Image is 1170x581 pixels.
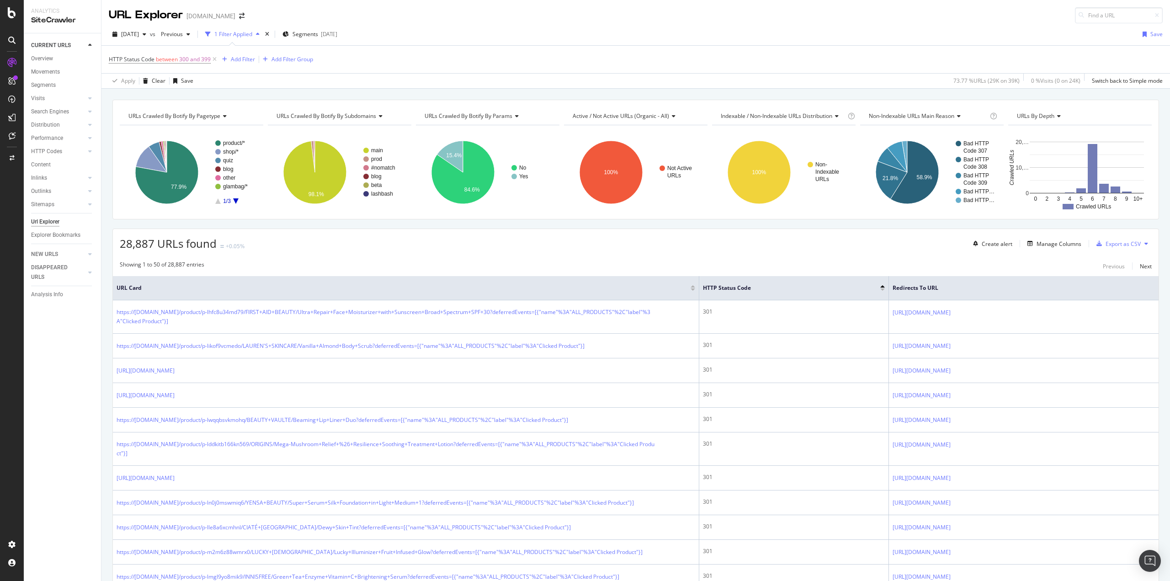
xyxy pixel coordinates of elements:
[109,74,135,88] button: Apply
[157,30,183,38] span: Previous
[893,548,951,557] a: [URL][DOMAIN_NAME]
[31,187,51,196] div: Outlinks
[223,198,231,204] text: 1/3
[117,366,175,375] a: [URL][DOMAIN_NAME]
[170,74,193,88] button: Save
[223,175,235,181] text: other
[1016,165,1029,171] text: 10,…
[860,133,1003,212] div: A chart.
[573,112,669,120] span: Active / Not Active URLs (organic - all)
[564,133,707,212] svg: A chart.
[171,184,186,190] text: 77.9%
[277,112,376,120] span: URLs Crawled By Botify By subdomains
[139,74,165,88] button: Clear
[667,165,692,171] text: Not Active
[893,416,951,425] a: [URL][DOMAIN_NAME]
[31,250,58,259] div: NEW URLS
[703,547,885,555] div: 301
[31,200,54,209] div: Sitemaps
[1093,236,1141,251] button: Export as CSV
[446,152,462,159] text: 15.4%
[416,133,558,212] div: A chart.
[117,416,568,425] a: https://[DOMAIN_NAME]/product/p-lwqqbsvkmohq/BEAUTY+VAULTE/Beaming+Lip+Liner+Duo?deferredEvents=[...
[128,112,220,120] span: URLs Crawled By Botify By pagetype
[371,191,393,197] text: lashbash
[202,27,263,42] button: 1 Filter Applied
[1024,238,1081,249] button: Manage Columns
[31,173,85,183] a: Inlinks
[117,391,175,400] a: [URL][DOMAIN_NAME]
[117,341,585,351] a: https://[DOMAIN_NAME]/product/p-likof9vcmedo/LAUREN'S+SKINCARE/Vanilla+Almond+Body+Scrub?deferred...
[181,77,193,85] div: Save
[604,169,618,176] text: 100%
[31,217,95,227] a: Url Explorer
[1015,109,1143,123] h4: URLs by Depth
[223,149,239,155] text: shop/*
[31,54,95,64] a: Overview
[893,366,951,375] a: [URL][DOMAIN_NAME]
[893,498,951,507] a: [URL][DOMAIN_NAME]
[1133,196,1143,202] text: 10+
[953,77,1020,85] div: 73.77 % URLs ( 29K on 39K )
[815,176,829,182] text: URLs
[893,474,951,483] a: [URL][DOMAIN_NAME]
[117,498,634,507] a: https://[DOMAIN_NAME]/product/p-ln0j0mswmiq6/YENSA+BEAUTY/Super+Serum+Silk+Foundation+in+Light+Me...
[31,133,85,143] a: Performance
[186,11,235,21] div: [DOMAIN_NAME]
[223,140,245,146] text: product/*
[31,200,85,209] a: Sitemaps
[703,284,867,292] span: HTTP Status Code
[223,166,234,172] text: blog
[150,30,157,38] span: vs
[667,172,681,179] text: URLs
[120,133,262,212] div: A chart.
[31,67,60,77] div: Movements
[371,156,382,162] text: prod
[703,308,885,316] div: 301
[117,523,571,532] a: https://[DOMAIN_NAME]/product/p-lle8a6xcmhnl/CIATÉ+[GEOGRAPHIC_DATA]/Dewy+Skin+Tint?deferredEvent...
[31,120,60,130] div: Distribution
[869,112,954,120] span: Non-Indexable URLs Main Reason
[109,7,183,23] div: URL Explorer
[31,120,85,130] a: Distribution
[963,172,989,179] text: Bad HTTP
[31,94,45,103] div: Visits
[223,157,233,164] text: quiz
[157,27,194,42] button: Previous
[1092,77,1163,85] div: Switch back to Simple mode
[1008,133,1151,212] svg: A chart.
[1140,261,1152,272] button: Next
[220,245,224,248] img: Equal
[752,169,766,176] text: 100%
[815,161,827,168] text: Non-
[31,230,80,240] div: Explorer Bookmarks
[179,53,211,66] span: 300 and 399
[156,55,178,63] span: between
[31,290,95,299] a: Analysis Info
[239,13,245,19] div: arrow-right-arrow-left
[31,250,85,259] a: NEW URLS
[893,523,951,532] a: [URL][DOMAIN_NAME]
[31,263,77,282] div: DISAPPEARED URLS
[231,55,255,63] div: Add Filter
[867,109,988,123] h4: Non-Indexable URLs Main Reason
[815,169,839,175] text: Indexable
[271,55,313,63] div: Add Filter Group
[1103,261,1125,272] button: Previous
[31,230,95,240] a: Explorer Bookmarks
[1125,196,1128,202] text: 9
[893,341,951,351] a: [URL][DOMAIN_NAME]
[1045,196,1048,202] text: 2
[1068,196,1071,202] text: 4
[268,133,410,212] svg: A chart.
[1139,550,1161,572] div: Open Intercom Messenger
[1031,77,1080,85] div: 0 % Visits ( 0 on 24K )
[963,148,987,154] text: Code 307
[1102,196,1106,202] text: 7
[1034,196,1037,202] text: 0
[893,440,951,449] a: [URL][DOMAIN_NAME]
[1037,240,1081,248] div: Manage Columns
[120,236,217,251] span: 28,887 URLs found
